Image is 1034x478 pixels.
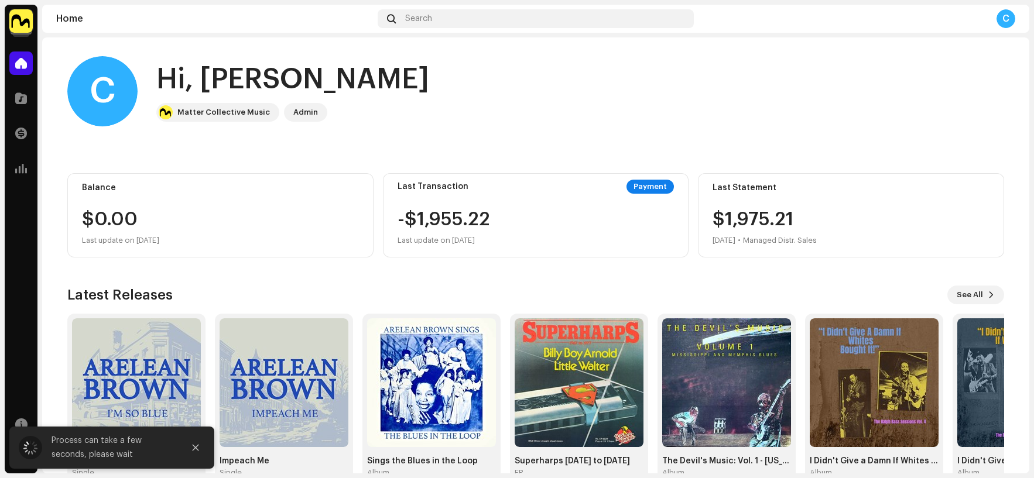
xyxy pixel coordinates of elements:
[957,283,983,307] span: See All
[515,456,643,466] div: Superharps [DATE] to [DATE]
[398,233,490,247] div: Last update on [DATE]
[713,183,990,192] div: Last Statement
[626,180,674,194] div: Payment
[743,233,817,247] div: Managed Distr. Sales
[367,468,389,477] div: Album
[52,434,174,462] div: Process can take a few seconds, please wait
[515,468,523,477] div: EP
[698,173,1004,257] re-o-card-value: Last Statement
[810,468,832,477] div: Album
[662,456,791,466] div: The Devil's Music: Vol. 1 - [US_STATE] and Memphis Bluesv
[662,468,684,477] div: Album
[156,61,429,98] div: Hi, [PERSON_NAME]
[9,9,33,33] img: 1276ee5d-5357-4eee-b3c8-6fdbc920d8e6
[810,318,939,447] img: b06f44e5-098b-47b7-921b-9ef0bdc52e9c
[713,233,735,247] div: [DATE]
[738,233,741,247] div: •
[293,105,318,119] div: Admin
[220,468,242,477] div: Single
[947,286,1004,304] button: See All
[662,318,791,447] img: 39fb4684-8ab3-4f7e-926b-177c1aabce87
[398,182,468,191] div: Last Transaction
[997,9,1015,28] div: C
[515,318,643,447] img: a5398838-6071-425a-ae8d-bba4ecda310f
[367,318,496,447] img: 76f78e71-7ac2-4fce-bc86-3812825c5d07
[184,436,207,459] button: Close
[810,456,939,466] div: I Didn't Give a Damn If Whites Bought It! - The [PERSON_NAME] Sessions Vol. 4
[220,456,348,466] div: Impeach Me
[220,318,348,447] img: d15425d6-5a6f-490a-a297-09b2013ee403
[72,318,201,447] img: be5186c9-8c2d-42ae-9fc5-a51d631e19b1
[367,456,496,466] div: Sings the Blues in the Loop
[957,468,980,477] div: Album
[405,14,432,23] span: Search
